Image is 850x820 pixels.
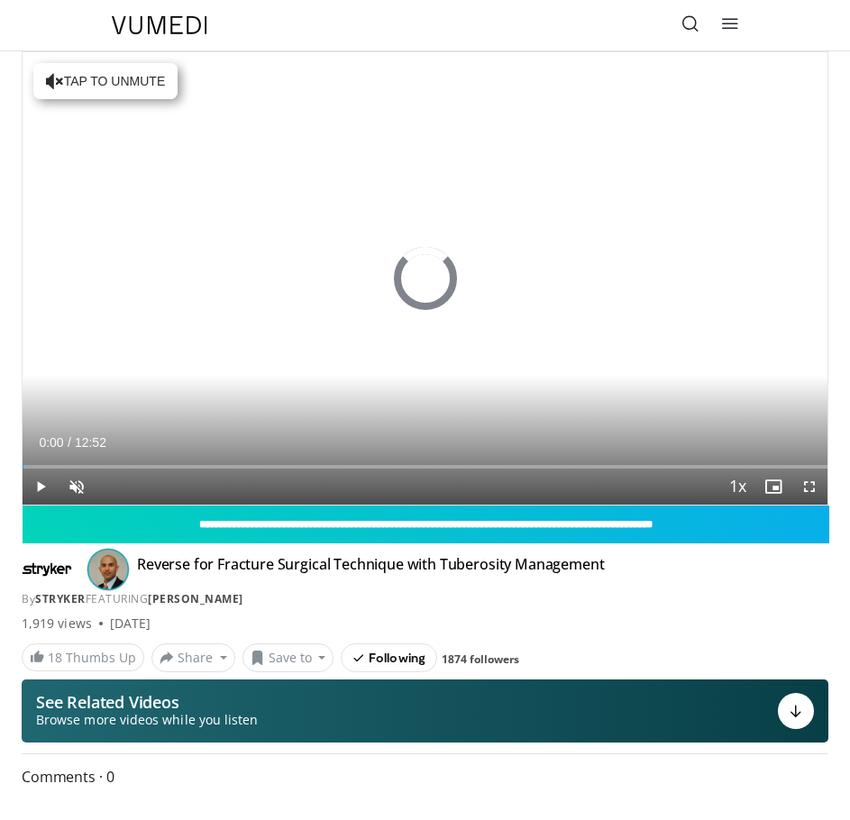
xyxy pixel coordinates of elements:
a: [PERSON_NAME] [148,591,243,606]
img: VuMedi Logo [112,16,207,34]
span: 1,919 views [22,615,92,633]
span: 12:52 [75,435,106,450]
span: 0:00 [39,435,63,450]
button: Playback Rate [719,469,755,505]
button: Enable picture-in-picture mode [755,469,791,505]
button: See Related Videos Browse more videos while you listen [22,679,828,743]
div: By FEATURING [22,591,828,607]
span: Comments 0 [22,765,828,788]
span: 18 [48,649,62,666]
a: 1874 followers [442,651,519,667]
img: Stryker [22,555,72,584]
a: 18 Thumbs Up [22,643,144,671]
button: Share [151,643,235,672]
button: Unmute [59,469,95,505]
button: Following [341,643,437,672]
video-js: Video Player [23,52,827,505]
button: Fullscreen [791,469,827,505]
h4: Reverse for Fracture Surgical Technique with Tuberosity Management [137,555,604,584]
a: Stryker [35,591,86,606]
button: Play [23,469,59,505]
button: Save to [242,643,334,672]
span: / [68,435,71,450]
div: Progress Bar [23,465,827,469]
img: Avatar [87,548,130,591]
div: [DATE] [110,615,151,633]
p: See Related Videos [36,693,258,711]
button: Tap to unmute [33,63,178,99]
span: Browse more videos while you listen [36,711,258,729]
